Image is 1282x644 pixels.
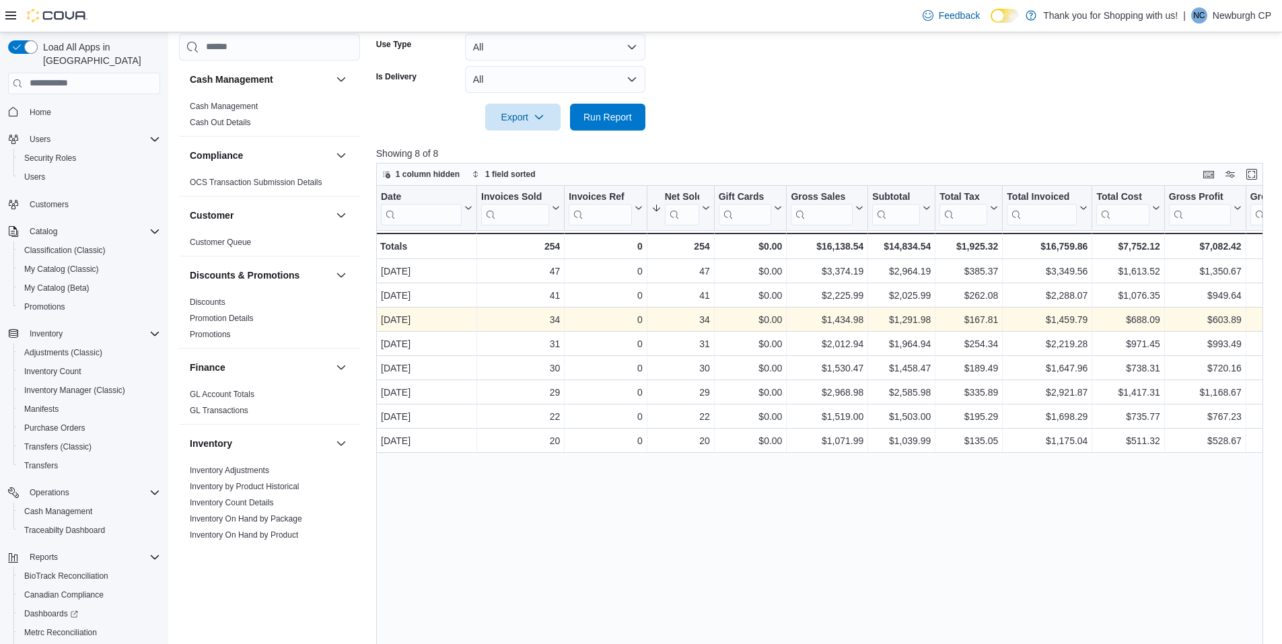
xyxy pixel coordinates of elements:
[1007,312,1088,328] div: $1,459.79
[381,190,462,225] div: Date
[791,263,863,279] div: $3,374.19
[190,361,225,374] h3: Finance
[24,196,74,213] a: Customers
[19,439,97,455] a: Transfers (Classic)
[939,263,998,279] div: $385.37
[19,420,91,436] a: Purchase Orders
[872,287,931,303] div: $2,025.99
[13,437,166,456] button: Transfers (Classic)
[24,571,108,581] span: BioTrack Reconciliation
[19,522,160,538] span: Traceabilty Dashboard
[1007,190,1088,225] button: Total Invoiced
[13,623,166,642] button: Metrc Reconciliation
[465,34,645,61] button: All
[19,169,50,185] a: Users
[19,401,160,417] span: Manifests
[3,222,166,241] button: Catalog
[190,330,231,339] a: Promotions
[1169,287,1242,303] div: $949.64
[939,190,998,225] button: Total Tax
[1096,190,1149,225] div: Total Cost
[872,384,931,400] div: $2,585.98
[13,419,166,437] button: Purchase Orders
[651,238,709,254] div: 254
[569,238,642,254] div: 0
[719,312,783,328] div: $0.00
[190,149,330,162] button: Compliance
[396,169,460,180] span: 1 column hidden
[719,384,783,400] div: $0.00
[24,223,160,240] span: Catalog
[19,606,160,622] span: Dashboards
[718,190,771,203] div: Gift Cards
[24,131,56,147] button: Users
[3,102,166,122] button: Home
[1096,360,1160,376] div: $738.31
[19,503,98,520] a: Cash Management
[19,382,160,398] span: Inventory Manager (Classic)
[485,169,536,180] span: 1 field sorted
[19,363,160,380] span: Inventory Count
[1007,360,1088,376] div: $1,647.96
[485,104,561,131] button: Export
[381,263,472,279] div: [DATE]
[179,234,360,256] div: Customer
[13,604,166,623] a: Dashboards
[24,172,45,182] span: Users
[190,238,251,247] a: Customer Queue
[24,196,160,213] span: Customers
[3,130,166,149] button: Users
[569,190,631,225] div: Invoices Ref
[190,178,322,187] a: OCS Transaction Submission Details
[569,384,642,400] div: 0
[381,433,472,449] div: [DATE]
[333,207,349,223] button: Customer
[376,147,1273,160] p: Showing 8 of 8
[1244,166,1260,182] button: Enter fullscreen
[939,408,998,425] div: $195.29
[991,9,1019,23] input: Dark Mode
[1007,336,1088,352] div: $2,219.28
[651,336,710,352] div: 31
[569,312,642,328] div: 0
[1183,7,1186,24] p: |
[381,336,472,352] div: [DATE]
[569,408,642,425] div: 0
[13,502,166,521] button: Cash Management
[19,503,160,520] span: Cash Management
[30,328,63,339] span: Inventory
[1169,263,1242,279] div: $1,350.67
[19,150,81,166] a: Security Roles
[381,190,472,225] button: Date
[24,223,63,240] button: Catalog
[939,336,998,352] div: $254.34
[24,326,68,342] button: Inventory
[19,150,160,166] span: Security Roles
[24,525,105,536] span: Traceabilty Dashboard
[190,269,330,282] button: Discounts & Promotions
[24,549,160,565] span: Reports
[190,209,234,222] h3: Customer
[30,199,69,210] span: Customers
[19,458,160,474] span: Transfers
[465,66,645,93] button: All
[190,297,225,307] a: Discounts
[872,190,920,225] div: Subtotal
[24,589,104,600] span: Canadian Compliance
[24,460,58,471] span: Transfers
[190,149,243,162] h3: Compliance
[13,456,166,475] button: Transfers
[24,404,59,415] span: Manifests
[939,9,980,22] span: Feedback
[380,238,472,254] div: Totals
[719,287,783,303] div: $0.00
[481,287,560,303] div: 41
[19,280,95,296] a: My Catalog (Beta)
[24,506,92,517] span: Cash Management
[24,264,99,275] span: My Catalog (Classic)
[939,312,998,328] div: $167.81
[3,483,166,502] button: Operations
[333,147,349,164] button: Compliance
[381,190,462,203] div: Date
[651,190,709,225] button: Net Sold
